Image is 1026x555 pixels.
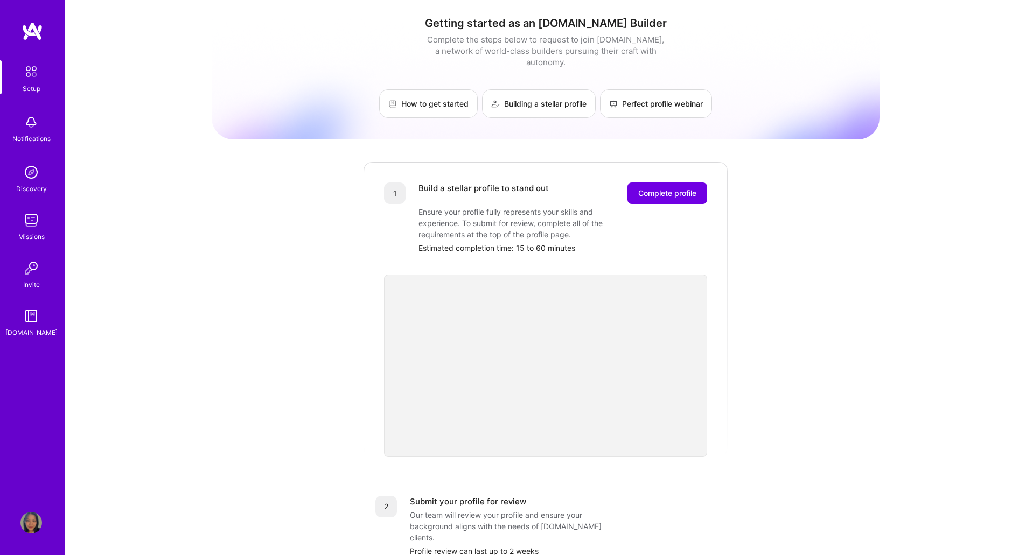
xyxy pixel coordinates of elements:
[16,183,47,194] div: Discovery
[20,111,42,133] img: bell
[20,161,42,183] img: discovery
[491,100,500,108] img: Building a stellar profile
[600,89,712,118] a: Perfect profile webinar
[20,257,42,279] img: Invite
[12,133,51,144] div: Notifications
[20,512,42,533] img: User Avatar
[410,496,526,507] div: Submit your profile for review
[23,83,40,94] div: Setup
[418,242,707,254] div: Estimated completion time: 15 to 60 minutes
[384,182,406,204] div: 1
[418,206,634,240] div: Ensure your profile fully represents your skills and experience. To submit for review, complete a...
[20,60,43,83] img: setup
[609,100,618,108] img: Perfect profile webinar
[482,89,596,118] a: Building a stellar profile
[388,100,397,108] img: How to get started
[384,275,707,457] iframe: video
[424,34,667,68] div: Complete the steps below to request to join [DOMAIN_NAME], a network of world-class builders purs...
[410,509,625,543] div: Our team will review your profile and ensure your background aligns with the needs of [DOMAIN_NAM...
[212,17,880,30] h1: Getting started as an [DOMAIN_NAME] Builder
[418,182,549,204] div: Build a stellar profile to stand out
[22,22,43,41] img: logo
[379,89,478,118] a: How to get started
[375,496,397,517] div: 2
[20,305,42,327] img: guide book
[23,279,40,290] div: Invite
[5,327,58,338] div: [DOMAIN_NAME]
[20,209,42,231] img: teamwork
[18,231,45,242] div: Missions
[638,188,696,199] span: Complete profile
